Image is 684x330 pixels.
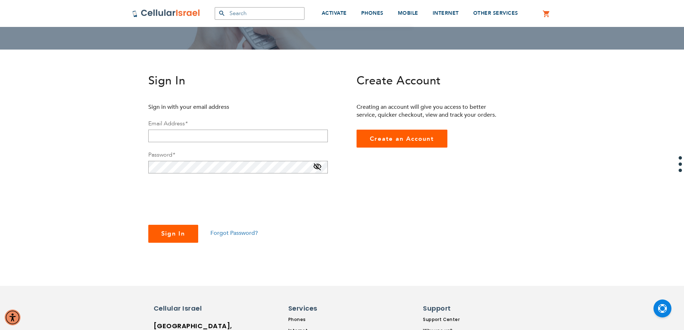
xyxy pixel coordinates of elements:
span: Create Account [357,73,441,89]
span: ACTIVATE [322,10,347,17]
a: Create an Account [357,130,448,148]
span: Create an Account [370,135,434,143]
a: Phones [288,316,354,323]
h6: Services [288,304,349,313]
h6: Cellular Israel [154,304,215,313]
p: Sign in with your email address [148,103,294,111]
p: Creating an account will give you access to better service, quicker checkout, view and track your... [357,103,502,119]
span: Sign In [161,229,186,238]
div: Accessibility Menu [5,310,20,325]
span: OTHER SERVICES [473,10,518,17]
span: MOBILE [398,10,418,17]
img: Cellular Israel Logo [132,9,200,18]
input: Search [215,7,304,20]
span: INTERNET [433,10,459,17]
label: Password [148,151,175,159]
input: Email [148,130,328,142]
span: Sign In [148,73,186,89]
button: Sign In [148,225,199,243]
span: PHONES [361,10,383,17]
a: Forgot Password? [210,229,258,237]
h6: Support [423,304,466,313]
iframe: reCAPTCHA [148,182,257,210]
label: Email Address [148,120,187,127]
a: Support Center [423,316,470,323]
